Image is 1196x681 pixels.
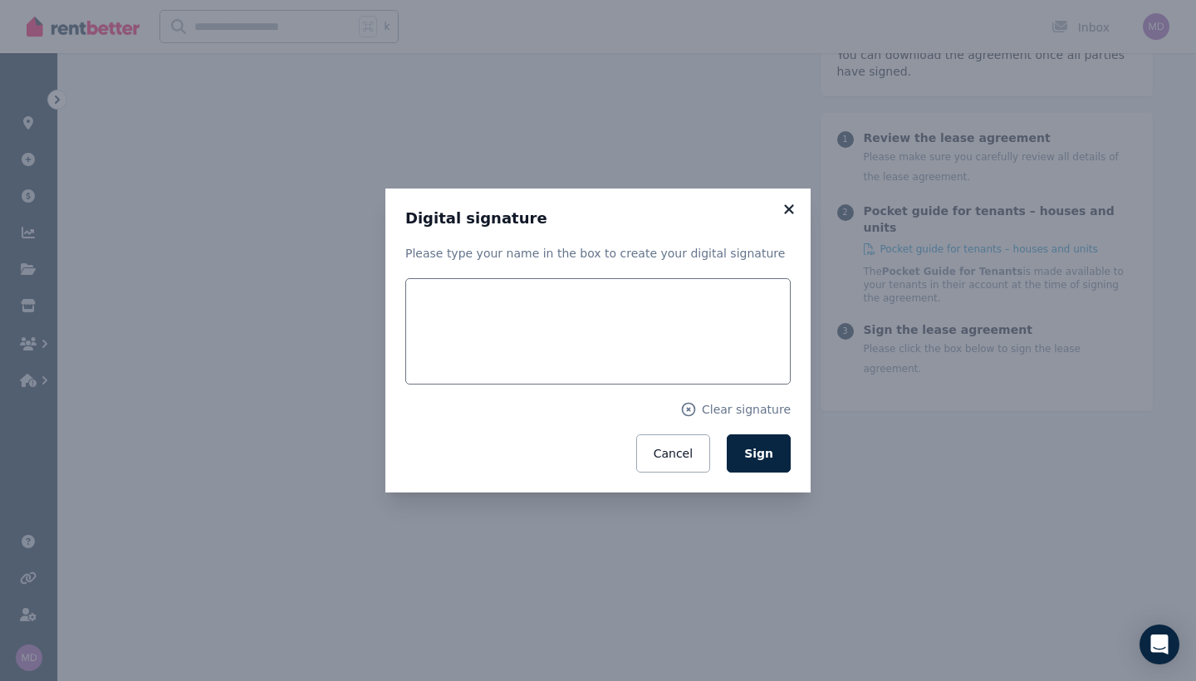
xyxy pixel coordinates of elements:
p: Please type your name in the box to create your digital signature [405,245,791,262]
span: Clear signature [702,401,791,418]
button: Cancel [636,434,710,473]
button: Sign [727,434,791,473]
h3: Digital signature [405,208,791,228]
span: Sign [744,447,773,460]
div: Open Intercom Messenger [1140,625,1179,664]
